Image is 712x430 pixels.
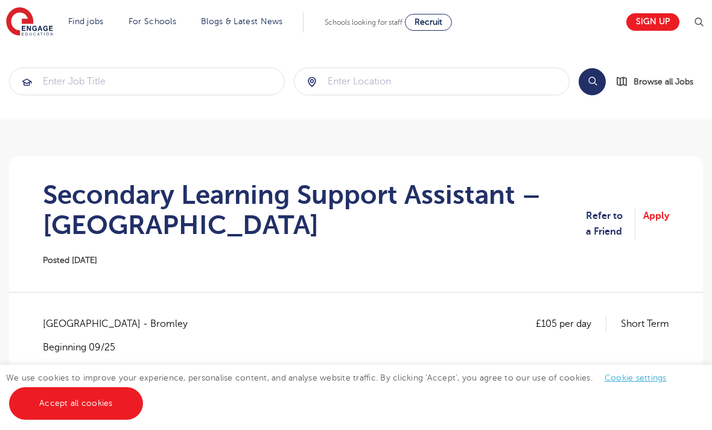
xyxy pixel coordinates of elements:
[415,17,442,27] span: Recruit
[626,13,679,31] a: Sign up
[43,341,200,354] p: Beginning 09/25
[9,68,285,95] div: Submit
[643,208,669,240] a: Apply
[621,316,669,332] p: Short Term
[10,68,284,95] input: Submit
[6,7,53,37] img: Engage Education
[605,373,667,382] a: Cookie settings
[615,75,703,89] a: Browse all Jobs
[9,387,143,420] a: Accept all cookies
[586,208,635,240] a: Refer to a Friend
[294,68,570,95] div: Submit
[579,68,606,95] button: Search
[201,17,283,26] a: Blogs & Latest News
[68,17,104,26] a: Find jobs
[6,373,679,408] span: We use cookies to improve your experience, personalise content, and analyse website traffic. By c...
[129,17,176,26] a: For Schools
[43,316,200,332] span: [GEOGRAPHIC_DATA] - Bromley
[634,75,693,89] span: Browse all Jobs
[536,316,606,332] p: £105 per day
[325,18,402,27] span: Schools looking for staff
[43,180,586,240] h1: Secondary Learning Support Assistant – [GEOGRAPHIC_DATA]
[405,14,452,31] a: Recruit
[294,68,569,95] input: Submit
[43,256,97,265] span: Posted [DATE]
